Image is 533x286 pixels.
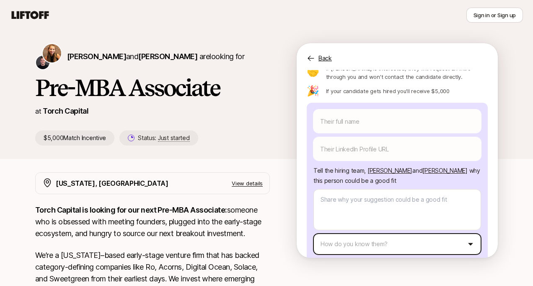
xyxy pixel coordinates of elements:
p: Status: [138,133,189,143]
strong: Torch Capital is looking for our next Pre-MBA Associate: [35,205,227,214]
span: Just started [158,134,190,142]
p: If [PERSON_NAME] is interested, they will request an intro through you and won't contact the cand... [326,64,488,81]
p: View details [232,179,263,187]
p: 🤝 [307,68,319,78]
img: Katie Reiner [43,44,61,62]
p: If your candidate gets hired you'll receive $5,000 [326,87,450,95]
p: at [35,106,41,117]
span: [PERSON_NAME] [422,167,467,174]
span: [PERSON_NAME] [367,167,412,174]
p: $5,000 Match Incentive [35,130,114,146]
p: [US_STATE], [GEOGRAPHIC_DATA] [56,178,168,189]
a: Torch Capital [43,107,88,115]
span: and [126,52,197,61]
p: someone who is obsessed with meeting founders, plugged into the early-stage ecosystem, and hungry... [35,204,270,239]
h1: Pre-MBA Associate [35,75,270,100]
span: [PERSON_NAME] [67,52,126,61]
span: [PERSON_NAME] [138,52,197,61]
p: are looking for [67,51,244,62]
img: Christopher Harper [36,56,49,69]
p: 🎉 [307,86,319,96]
button: Sign in or Sign up [466,8,523,23]
span: and [412,167,468,174]
p: Back [318,53,332,63]
p: Tell the hiring team, why this person could be a good fit [313,166,481,186]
